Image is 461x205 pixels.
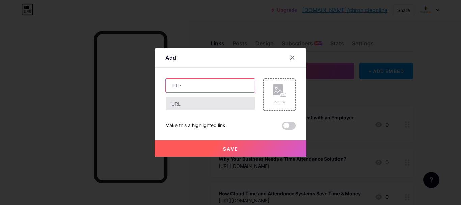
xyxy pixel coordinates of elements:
[165,54,176,62] div: Add
[165,122,225,130] div: Make this a highlighted link
[155,140,306,157] button: Save
[166,97,255,110] input: URL
[273,100,286,105] div: Picture
[223,146,238,152] span: Save
[166,79,255,92] input: Title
